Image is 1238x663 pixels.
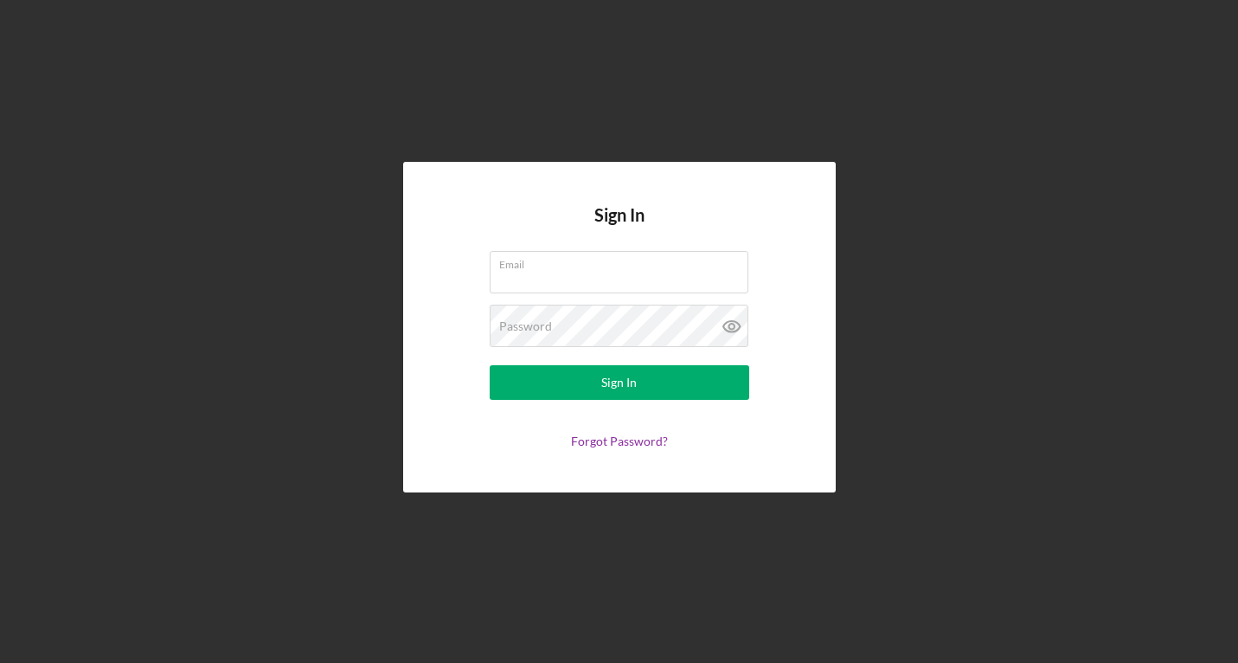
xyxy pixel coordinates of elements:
h4: Sign In [594,205,645,251]
button: Sign In [490,365,749,400]
label: Email [499,252,748,271]
div: Sign In [601,365,637,400]
label: Password [499,319,552,333]
a: Forgot Password? [571,434,668,448]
